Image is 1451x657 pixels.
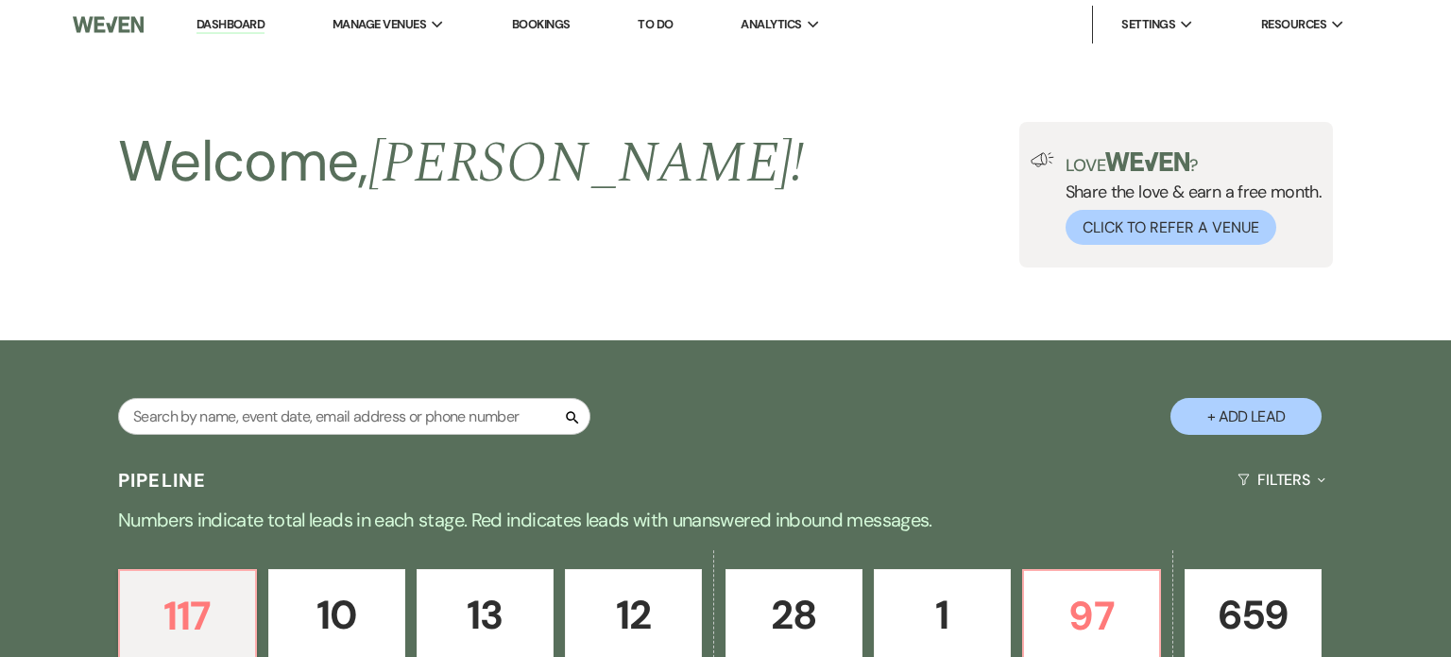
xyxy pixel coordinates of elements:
[738,583,850,647] p: 28
[131,584,244,648] p: 117
[118,398,590,435] input: Search by name, event date, email address or phone number
[577,583,690,647] p: 12
[45,505,1406,535] p: Numbers indicate total leads in each stage. Red indicates leads with unanswered inbound messages.
[1066,152,1323,174] p: Love ?
[1230,455,1333,505] button: Filters
[1261,15,1326,34] span: Resources
[1066,210,1276,245] button: Click to Refer a Venue
[73,5,144,44] img: Weven Logo
[512,16,571,32] a: Bookings
[281,583,393,647] p: 10
[368,120,805,207] span: [PERSON_NAME] !
[1054,152,1323,245] div: Share the love & earn a free month.
[1105,152,1189,171] img: weven-logo-green.svg
[1035,584,1148,648] p: 97
[118,467,207,493] h3: Pipeline
[1197,583,1309,647] p: 659
[1031,152,1054,167] img: loud-speaker-illustration.svg
[638,16,673,32] a: To Do
[333,15,426,34] span: Manage Venues
[886,583,999,647] p: 1
[196,16,265,34] a: Dashboard
[429,583,541,647] p: 13
[118,122,805,203] h2: Welcome,
[1121,15,1175,34] span: Settings
[1170,398,1322,435] button: + Add Lead
[741,15,801,34] span: Analytics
